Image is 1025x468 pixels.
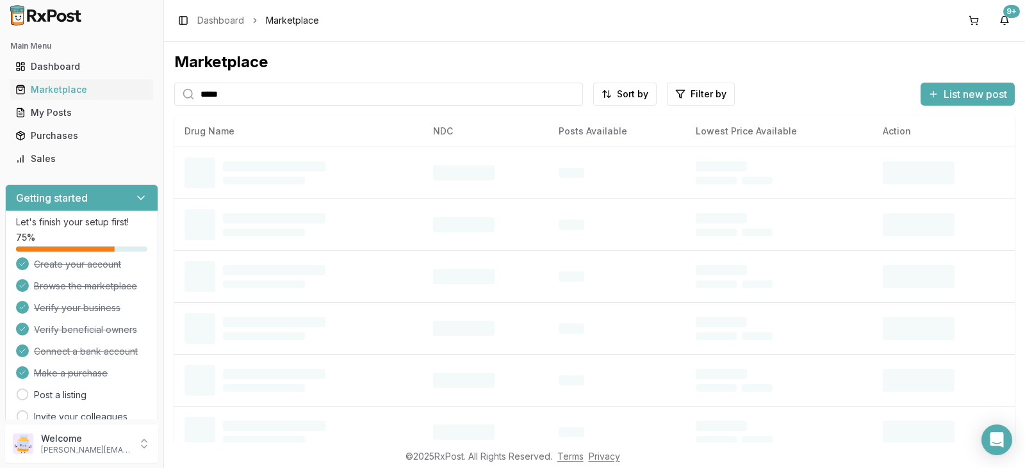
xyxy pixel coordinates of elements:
div: Marketplace [15,83,148,96]
div: My Posts [15,106,148,119]
th: NDC [423,116,549,147]
button: Purchases [5,125,158,146]
span: Verify your business [34,302,120,314]
span: Marketplace [266,14,319,27]
p: Welcome [41,432,130,445]
h2: Main Menu [10,41,153,51]
a: List new post [921,89,1015,102]
a: Dashboard [10,55,153,78]
a: Invite your colleagues [34,410,127,423]
div: Sales [15,152,148,165]
p: [PERSON_NAME][EMAIL_ADDRESS][DOMAIN_NAME] [41,445,130,455]
div: Dashboard [15,60,148,73]
span: 75 % [16,231,35,244]
a: Post a listing [34,389,86,401]
span: Create your account [34,258,121,271]
span: Browse the marketplace [34,280,137,293]
div: 9+ [1003,5,1020,18]
div: Purchases [15,129,148,142]
button: Dashboard [5,56,158,77]
a: Terms [557,451,584,462]
th: Lowest Price Available [685,116,873,147]
div: Open Intercom Messenger [981,424,1012,455]
button: Sales [5,149,158,169]
th: Posts Available [548,116,685,147]
th: Action [873,116,1015,147]
span: Sort by [617,88,648,101]
div: Marketplace [174,52,1015,72]
span: Filter by [691,88,726,101]
button: 9+ [994,10,1015,31]
a: My Posts [10,101,153,124]
h3: Getting started [16,190,88,206]
button: List new post [921,83,1015,106]
th: Drug Name [174,116,423,147]
a: Privacy [589,451,620,462]
button: Filter by [667,83,735,106]
p: Let's finish your setup first! [16,216,147,229]
button: Sort by [593,83,657,106]
img: User avatar [13,433,33,454]
a: Dashboard [197,14,244,27]
a: Marketplace [10,78,153,101]
button: My Posts [5,102,158,123]
nav: breadcrumb [197,14,319,27]
span: Make a purchase [34,367,108,380]
button: Marketplace [5,79,158,100]
span: Verify beneficial owners [34,323,137,336]
a: Purchases [10,124,153,147]
img: RxPost Logo [5,5,87,26]
a: Sales [10,147,153,170]
span: Connect a bank account [34,345,138,358]
span: List new post [944,86,1007,102]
